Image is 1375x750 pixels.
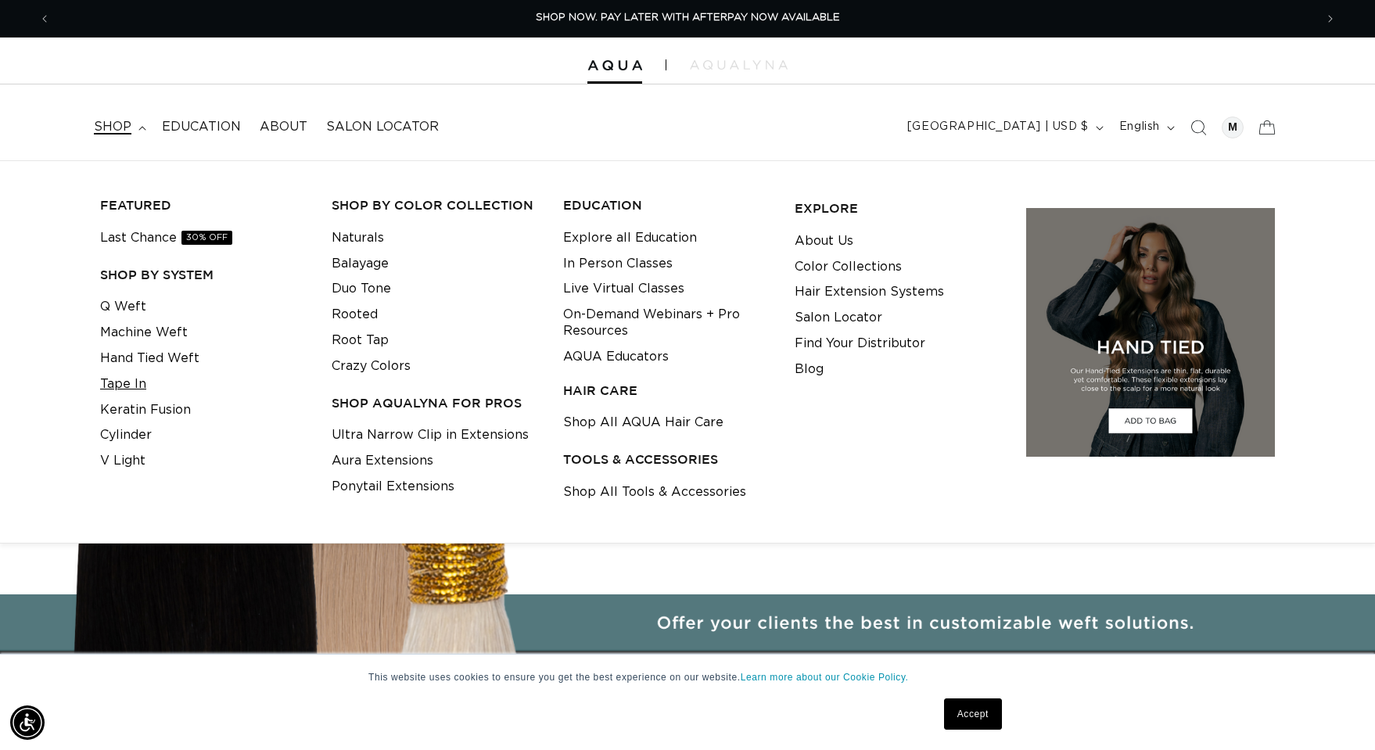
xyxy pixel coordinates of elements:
[100,197,307,214] h3: FEATURED
[907,119,1089,135] span: [GEOGRAPHIC_DATA] | USD $
[795,331,925,357] a: Find Your Distributor
[100,320,188,346] a: Machine Weft
[795,305,882,331] a: Salon Locator
[332,225,384,251] a: Naturals
[563,479,746,505] a: Shop All Tools & Accessories
[332,276,391,302] a: Duo Tone
[332,328,389,353] a: Root Tap
[162,119,241,135] span: Education
[260,119,307,135] span: About
[332,251,389,277] a: Balayage
[332,448,433,474] a: Aura Extensions
[690,60,788,70] img: aqualyna.com
[332,302,378,328] a: Rooted
[944,698,1002,730] a: Accept
[563,382,770,399] h3: HAIR CARE
[898,113,1110,142] button: [GEOGRAPHIC_DATA] | USD $
[795,279,944,305] a: Hair Extension Systems
[332,474,454,500] a: Ponytail Extensions
[563,302,770,344] a: On-Demand Webinars + Pro Resources
[741,672,909,683] a: Learn more about our Cookie Policy.
[100,225,232,251] a: Last Chance30% OFF
[250,109,317,145] a: About
[100,267,307,283] h3: SHOP BY SYSTEM
[100,397,191,423] a: Keratin Fusion
[332,353,411,379] a: Crazy Colors
[563,251,673,277] a: In Person Classes
[563,451,770,468] h3: TOOLS & ACCESSORIES
[27,4,62,34] button: Previous announcement
[587,60,642,71] img: Aqua Hair Extensions
[368,670,1007,684] p: This website uses cookies to ensure you get the best experience on our website.
[563,344,669,370] a: AQUA Educators
[1313,4,1348,34] button: Next announcement
[10,705,45,740] div: Accessibility Menu
[795,228,853,254] a: About Us
[84,109,153,145] summary: shop
[795,357,824,382] a: Blog
[563,197,770,214] h3: EDUCATION
[563,276,684,302] a: Live Virtual Classes
[332,422,529,448] a: Ultra Narrow Clip in Extensions
[326,119,439,135] span: Salon Locator
[536,13,840,23] span: SHOP NOW. PAY LATER WITH AFTERPAY NOW AVAILABLE
[153,109,250,145] a: Education
[1110,113,1181,142] button: English
[181,231,232,245] span: 30% OFF
[332,197,539,214] h3: Shop by Color Collection
[563,410,723,436] a: Shop All AQUA Hair Care
[563,225,697,251] a: Explore all Education
[1119,119,1160,135] span: English
[100,422,152,448] a: Cylinder
[100,448,145,474] a: V Light
[795,200,1002,217] h3: EXPLORE
[332,395,539,411] h3: Shop AquaLyna for Pros
[795,254,902,280] a: Color Collections
[317,109,448,145] a: Salon Locator
[100,294,146,320] a: Q Weft
[100,346,199,371] a: Hand Tied Weft
[100,371,146,397] a: Tape In
[1181,110,1215,145] summary: Search
[94,119,131,135] span: shop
